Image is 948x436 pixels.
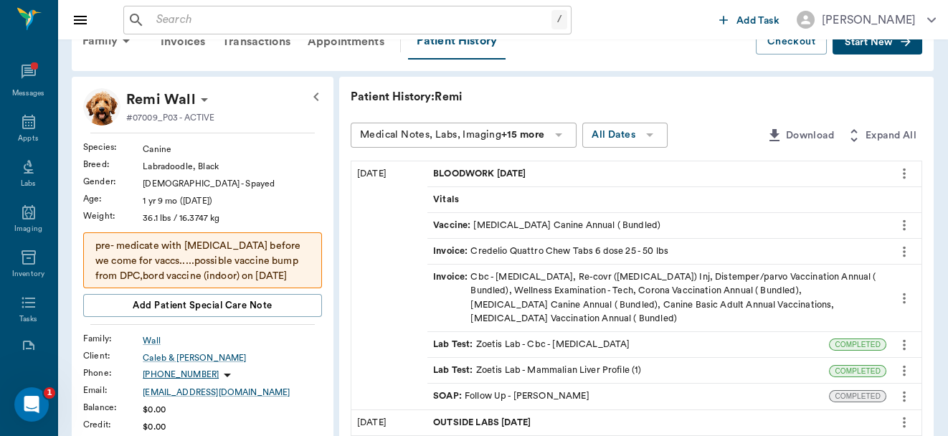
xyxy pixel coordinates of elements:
div: Labs [21,179,36,189]
button: Add Task [714,6,785,33]
span: Vaccine : [433,219,473,232]
span: Lab Test : [433,338,475,351]
button: [PERSON_NAME] [785,6,947,33]
span: Add patient Special Care Note [133,298,272,313]
span: Expand All [866,127,916,145]
div: Phone : [83,366,143,379]
div: Tasks [19,314,37,325]
div: 1 yr 9 mo ([DATE]) [143,194,322,207]
a: [EMAIL_ADDRESS][DOMAIN_NAME] [143,386,322,399]
div: Messages [12,88,45,99]
div: Age : [83,192,143,205]
input: Search [151,10,551,30]
button: more [893,410,916,435]
span: Invoice : [433,245,470,258]
span: OUTSIDE LABS [DATE] [433,416,534,430]
div: [DATE] [351,161,427,409]
button: more [893,240,916,264]
div: Client : [83,349,143,362]
span: COMPLETED [830,391,886,402]
div: Zoetis Lab - Mammalian Liver Profile (1) [433,364,641,377]
button: more [893,213,916,237]
button: more [893,286,916,311]
div: Imaging [14,224,42,234]
div: Cbc - [MEDICAL_DATA], Re-covr ([MEDICAL_DATA]) Inj, Distemper/parvo Vaccination Annual ( Bundled)... [433,270,881,326]
b: +15 more [501,130,544,140]
div: 36.1 lbs / 16.3747 kg [143,212,322,224]
span: Lab Test : [433,364,475,377]
div: Breed : [83,158,143,171]
div: Labradoodle, Black [143,160,322,173]
button: Close drawer [66,6,95,34]
div: Credelio Quattro Chew Tabs 6 dose 25 - 50 lbs [433,245,668,258]
div: Medical Notes, Labs, Imaging [360,126,544,144]
div: $0.00 [143,420,322,433]
div: Species : [83,141,143,153]
div: COMPLETED [829,338,886,351]
div: Email : [83,384,143,397]
button: Checkout [756,29,827,55]
div: Zoetis Lab - Cbc - [MEDICAL_DATA] [433,338,630,351]
div: Gender : [83,175,143,188]
div: $0.00 [143,403,322,416]
div: Balance : [83,401,143,414]
div: Family [74,24,143,58]
div: [DATE] [351,410,427,435]
div: COMPLETED [829,365,886,377]
div: [PERSON_NAME] [822,11,916,29]
span: SOAP : [433,389,465,403]
div: Inventory [12,269,44,280]
button: Add patient Special Care Note [83,294,322,317]
div: [DEMOGRAPHIC_DATA] - Spayed [143,177,322,190]
p: [PHONE_NUMBER] [143,369,219,381]
div: Family : [83,332,143,345]
span: COMPLETED [830,366,886,376]
p: pre- medicate with [MEDICAL_DATA] before we come for vaccs.....possible vaccine bump from DPC,bor... [95,239,310,344]
span: Invoice : [433,270,470,326]
p: #07009_P03 - ACTIVE [126,111,214,124]
span: 1 [44,387,55,399]
span: BLOODWORK [DATE] [433,167,528,181]
img: Profile Image [83,88,120,125]
button: more [893,333,916,357]
div: Weight : [83,209,143,222]
p: Remi Wall [126,88,196,111]
span: Vitals [433,193,462,207]
a: Invoices [152,24,214,59]
div: Follow Up - [PERSON_NAME] [433,389,589,403]
a: Transactions [214,24,299,59]
button: more [893,359,916,383]
a: Patient History [408,24,506,60]
button: Expand All [840,123,922,149]
button: more [893,384,916,409]
div: Appts [18,133,38,144]
div: [MEDICAL_DATA] Canine Annual ( Bundled) [433,219,660,232]
a: Caleb & [PERSON_NAME] [143,351,322,364]
div: Canine [143,143,322,156]
p: Patient History: Remi [351,88,781,105]
button: more [893,161,916,186]
iframe: Intercom live chat [14,387,49,422]
span: COMPLETED [830,339,886,350]
button: Download [760,123,840,149]
a: Wall [143,334,322,347]
a: Appointments [299,24,393,59]
button: Start New [833,29,922,55]
div: Credit : [83,418,143,431]
button: All Dates [582,123,668,148]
